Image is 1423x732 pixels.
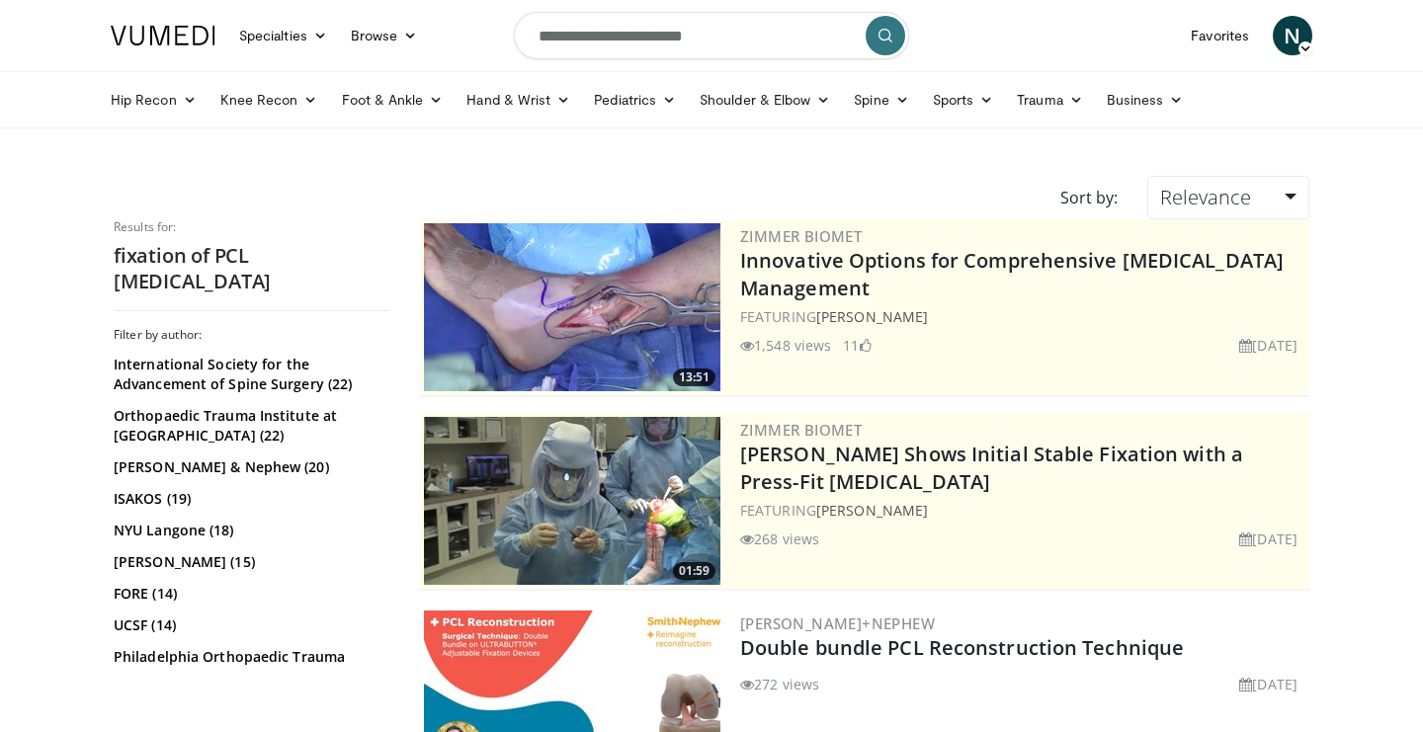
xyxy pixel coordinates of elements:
[330,80,456,120] a: Foot & Ankle
[1239,674,1297,694] li: [DATE]
[227,16,339,55] a: Specialties
[114,647,385,687] a: Philadelphia Orthopaedic Trauma Symposium (14)
[514,12,909,59] input: Search topics, interventions
[1046,176,1132,219] div: Sort by:
[740,226,862,246] a: Zimmer Biomet
[424,417,720,585] img: 6bc46ad6-b634-4876-a934-24d4e08d5fac.300x170_q85_crop-smart_upscale.jpg
[688,80,842,120] a: Shoulder & Elbow
[114,521,385,540] a: NYU Langone (18)
[455,80,582,120] a: Hand & Wrist
[114,219,390,235] p: Results for:
[740,613,935,633] a: [PERSON_NAME]+Nephew
[843,335,871,356] li: 11
[1095,80,1196,120] a: Business
[1273,16,1312,55] a: N
[740,335,831,356] li: 1,548 views
[114,615,385,635] a: UCSF (14)
[424,417,720,585] a: 01:59
[582,80,688,120] a: Pediatrics
[339,16,430,55] a: Browse
[424,223,720,391] img: ce164293-0bd9-447d-b578-fc653e6584c8.300x170_q85_crop-smart_upscale.jpg
[424,223,720,391] a: 13:51
[740,674,819,694] li: 272 views
[114,327,390,343] h3: Filter by author:
[114,489,385,509] a: ISAKOS (19)
[114,584,385,604] a: FORE (14)
[842,80,920,120] a: Spine
[740,441,1243,495] a: [PERSON_NAME] Shows Initial Stable Fixation with a Press-Fit [MEDICAL_DATA]
[673,368,715,386] span: 13:51
[1005,80,1095,120] a: Trauma
[1239,529,1297,549] li: [DATE]
[114,243,390,294] h2: fixation of PCL [MEDICAL_DATA]
[1179,16,1261,55] a: Favorites
[740,247,1284,301] a: Innovative Options for Comprehensive [MEDICAL_DATA] Management
[740,634,1184,661] a: Double bundle PCL Reconstruction Technique
[816,307,928,326] a: [PERSON_NAME]
[114,552,385,572] a: [PERSON_NAME] (15)
[99,80,209,120] a: Hip Recon
[114,355,385,394] a: International Society for the Advancement of Spine Surgery (22)
[114,406,385,446] a: Orthopaedic Trauma Institute at [GEOGRAPHIC_DATA] (22)
[111,26,215,45] img: VuMedi Logo
[921,80,1006,120] a: Sports
[740,529,819,549] li: 268 views
[209,80,330,120] a: Knee Recon
[114,457,385,477] a: [PERSON_NAME] & Nephew (20)
[673,562,715,580] span: 01:59
[740,306,1305,327] div: FEATURING
[1239,335,1297,356] li: [DATE]
[740,420,862,440] a: Zimmer Biomet
[740,500,1305,521] div: FEATURING
[1160,184,1251,210] span: Relevance
[816,501,928,520] a: [PERSON_NAME]
[1147,176,1309,219] a: Relevance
